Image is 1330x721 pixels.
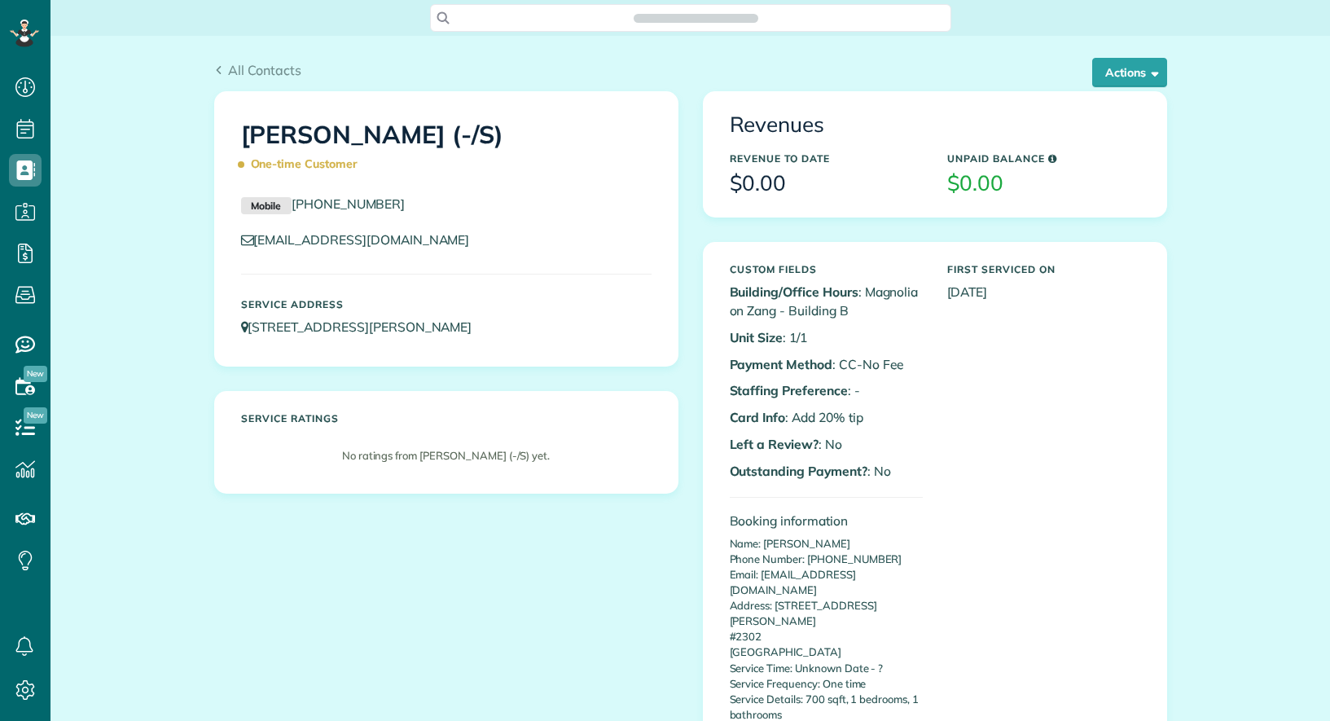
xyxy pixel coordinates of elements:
[730,408,923,427] p: : Add 20% tip
[24,407,47,424] span: New
[24,366,47,382] span: New
[947,283,1140,301] p: [DATE]
[730,329,784,345] b: Unit Size
[730,382,848,398] b: Staffing Preference
[730,284,858,300] b: Building/Office Hours
[228,62,301,78] span: All Contacts
[730,356,832,372] b: Payment Method
[650,10,742,26] span: Search ZenMaid…
[730,435,923,454] p: : No
[730,514,923,528] h4: Booking information
[730,355,923,374] p: : CC-No Fee
[241,150,365,178] span: One-time Customer
[214,60,302,80] a: All Contacts
[241,121,652,178] h1: [PERSON_NAME] (-/S)
[730,283,923,320] p: : Magnolia on Zang - Building B
[1092,58,1167,87] button: Actions
[730,462,923,481] p: : No
[730,113,1140,137] h3: Revenues
[241,197,292,215] small: Mobile
[730,436,819,452] b: Left a Review?
[730,153,923,164] h5: Revenue to Date
[730,463,867,479] b: Outstanding Payment?
[947,172,1140,196] h3: $0.00
[249,448,643,464] p: No ratings from [PERSON_NAME] (-/S) yet.
[947,264,1140,275] h5: First Serviced On
[730,409,786,425] b: Card Info
[947,153,1140,164] h5: Unpaid Balance
[241,231,485,248] a: [EMAIL_ADDRESS][DOMAIN_NAME]
[730,172,923,196] h3: $0.00
[730,381,923,400] p: : -
[241,299,652,310] h5: Service Address
[730,264,923,275] h5: Custom Fields
[241,413,652,424] h5: Service ratings
[241,196,406,212] a: Mobile[PHONE_NUMBER]
[241,319,488,335] a: [STREET_ADDRESS][PERSON_NAME]
[730,328,923,347] p: : 1/1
